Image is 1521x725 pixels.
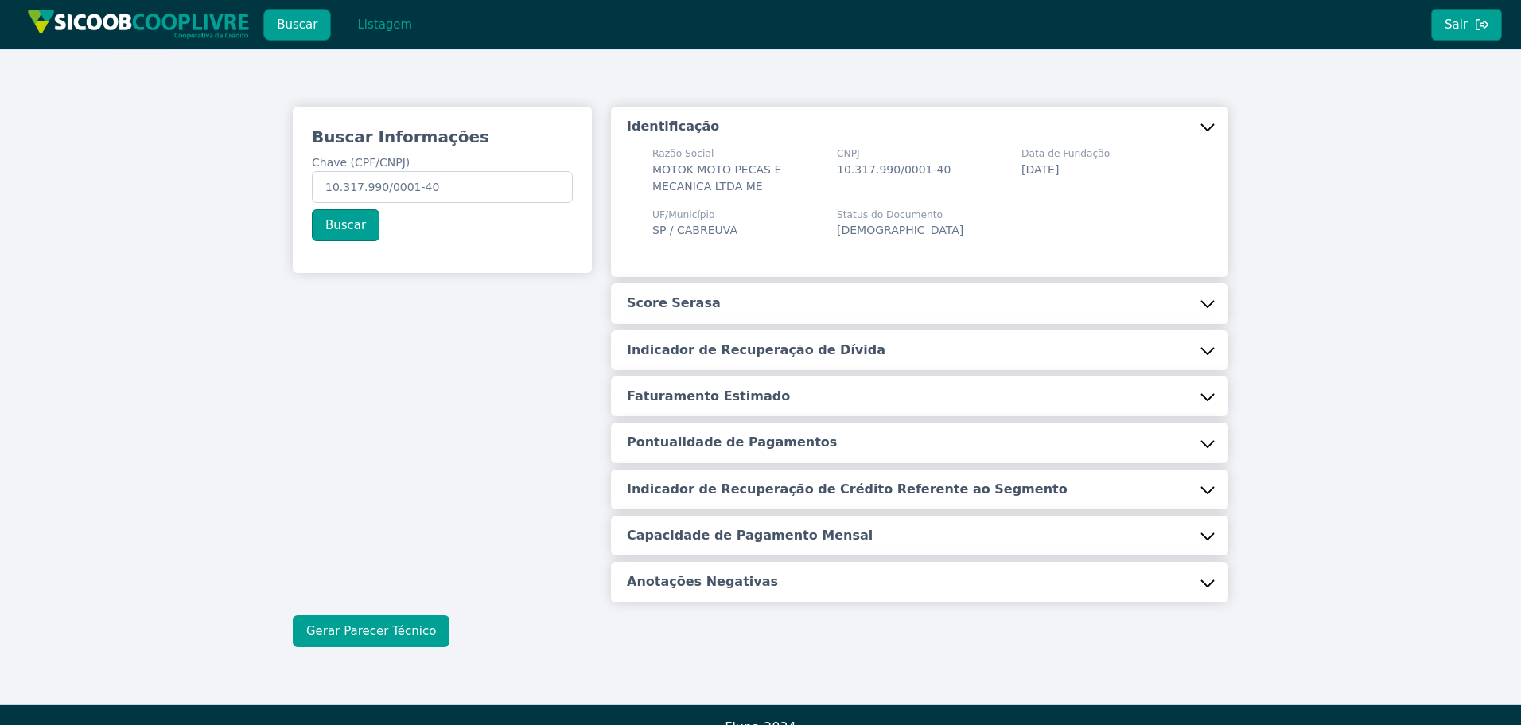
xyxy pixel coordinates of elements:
button: Buscar [263,9,331,41]
img: img/sicoob_cooplivre.png [27,10,250,39]
h5: Faturamento Estimado [627,388,790,405]
span: MOTOK MOTO PECAS E MECANICA LTDA ME [652,163,781,193]
h3: Buscar Informações [312,126,573,148]
input: Chave (CPF/CNPJ) [312,171,573,203]
h5: Capacidade de Pagamento Mensal [627,527,873,544]
button: Listagem [344,9,426,41]
button: Anotações Negativas [611,562,1228,602]
span: Data de Fundação [1021,146,1110,161]
button: Faturamento Estimado [611,376,1228,416]
button: Capacidade de Pagamento Mensal [611,516,1228,555]
span: Chave (CPF/CNPJ) [312,156,410,169]
span: UF/Município [652,208,737,222]
span: SP / CABREUVA [652,224,737,236]
span: [DEMOGRAPHIC_DATA] [837,224,963,236]
span: CNPJ [837,146,951,161]
button: Indicador de Recuperação de Dívida [611,330,1228,370]
button: Sair [1431,9,1502,41]
span: Razão Social [652,146,818,161]
span: 10.317.990/0001-40 [837,163,951,176]
button: Identificação [611,107,1228,146]
h5: Indicador de Recuperação de Crédito Referente ao Segmento [627,481,1068,498]
span: Status do Documento [837,208,963,222]
button: Indicador de Recuperação de Crédito Referente ao Segmento [611,470,1228,509]
h5: Identificação [627,118,719,135]
h5: Score Serasa [627,294,721,312]
button: Pontualidade de Pagamentos [611,423,1228,462]
button: Gerar Parecer Técnico [293,615,449,647]
h5: Indicador de Recuperação de Dívida [627,341,885,359]
span: [DATE] [1021,163,1059,176]
button: Score Serasa [611,283,1228,323]
button: Buscar [312,209,379,241]
h5: Pontualidade de Pagamentos [627,434,837,451]
h5: Anotações Negativas [627,573,778,591]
